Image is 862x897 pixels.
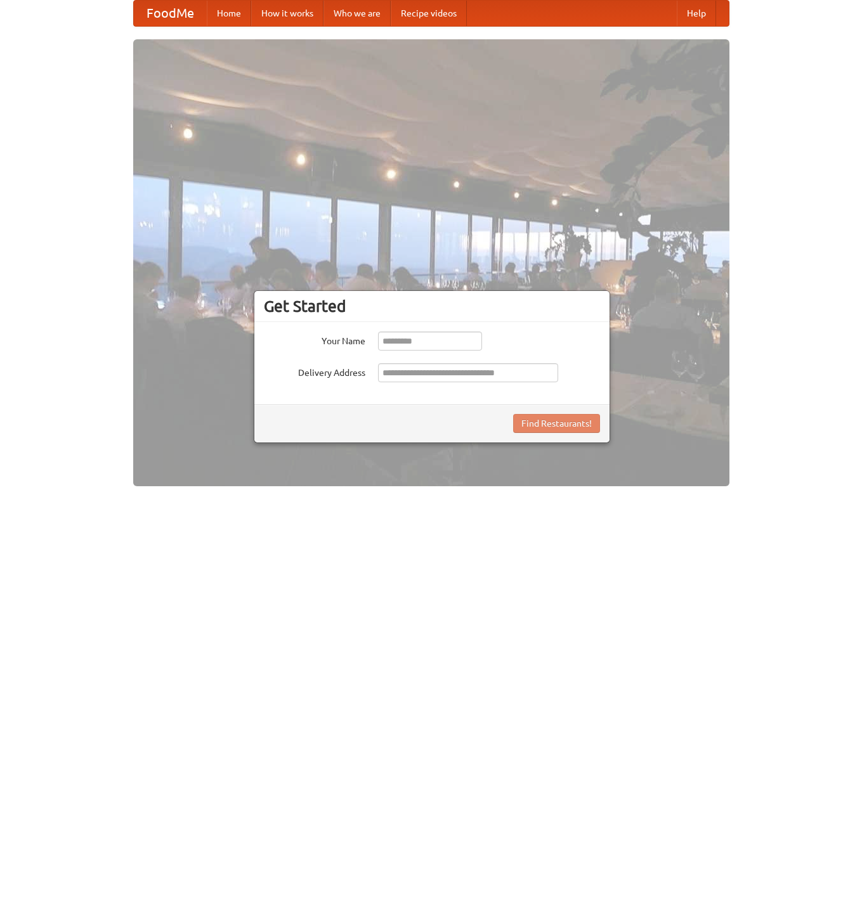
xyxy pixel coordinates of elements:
[264,363,365,379] label: Delivery Address
[264,332,365,347] label: Your Name
[391,1,467,26] a: Recipe videos
[251,1,323,26] a: How it works
[207,1,251,26] a: Home
[677,1,716,26] a: Help
[134,1,207,26] a: FoodMe
[323,1,391,26] a: Who we are
[264,297,600,316] h3: Get Started
[513,414,600,433] button: Find Restaurants!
